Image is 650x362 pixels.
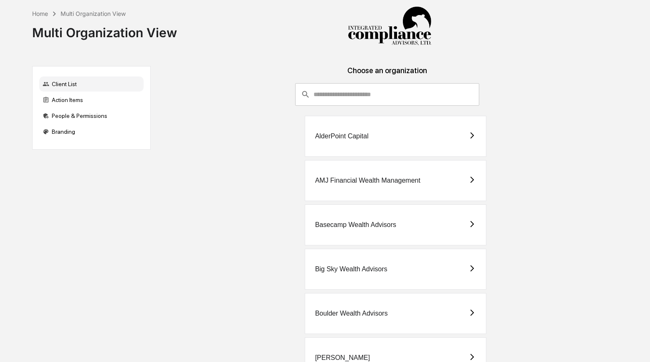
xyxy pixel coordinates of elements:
[315,177,420,184] div: AMJ Financial Wealth Management
[157,66,617,83] div: Choose an organization
[32,18,177,40] div: Multi Organization View
[315,354,370,362] div: [PERSON_NAME]
[348,7,431,46] img: Integrated Compliance Advisors
[315,133,369,140] div: AlderPoint Capital
[32,10,48,17] div: Home
[39,92,144,107] div: Action Items
[39,124,144,139] div: Branding
[39,108,144,123] div: People & Permissions
[315,221,396,229] div: Basecamp Wealth Advisors
[315,310,388,317] div: Boulder Wealth Advisors
[39,76,144,92] div: Client List
[295,83,479,106] div: consultant-dashboard__filter-organizations-search-bar
[315,265,387,273] div: Big Sky Wealth Advisors
[61,10,126,17] div: Multi Organization View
